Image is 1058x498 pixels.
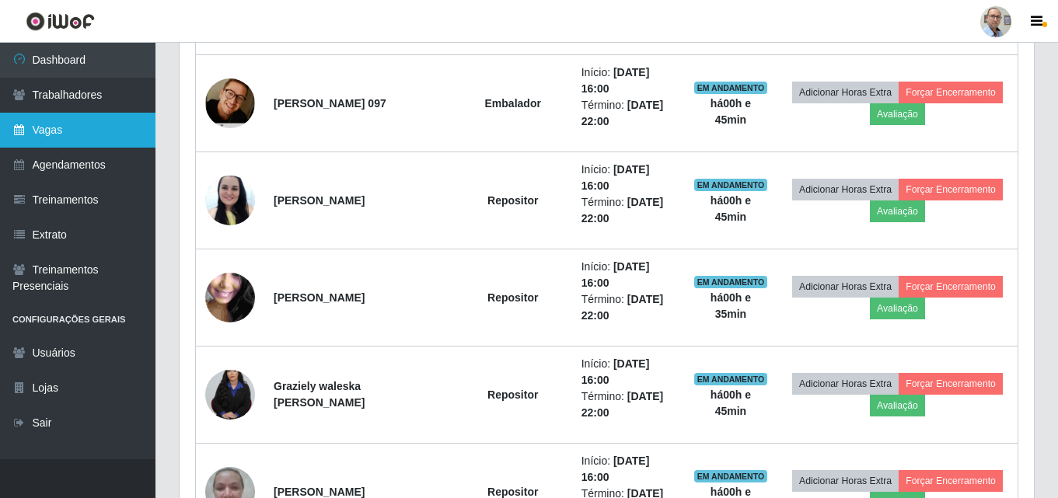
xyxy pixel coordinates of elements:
[581,97,675,130] li: Término:
[694,276,768,288] span: EM ANDAMENTO
[581,259,675,291] li: Início:
[581,356,675,388] li: Início:
[274,291,365,304] strong: [PERSON_NAME]
[694,470,768,482] span: EM ANDAMENTO
[711,194,751,223] strong: há 00 h e 45 min
[792,470,899,492] button: Adicionar Horas Extra
[899,179,1003,200] button: Forçar Encerramento
[581,388,675,421] li: Término:
[581,291,675,324] li: Término:
[205,242,255,353] img: 1746055016214.jpeg
[792,82,899,103] button: Adicionar Horas Extra
[274,97,386,110] strong: [PERSON_NAME] 097
[205,167,255,233] img: 1722943902453.jpeg
[581,454,650,483] time: [DATE] 16:00
[487,291,538,304] strong: Repositor
[870,395,925,416] button: Avaliação
[711,97,751,126] strong: há 00 h e 45 min
[581,66,650,95] time: [DATE] 16:00
[792,373,899,395] button: Adicionar Horas Extra
[711,388,751,417] strong: há 00 h e 45 min
[694,82,768,94] span: EM ANDAMENTO
[487,194,538,207] strong: Repositor
[487,388,538,401] strong: Repositor
[581,260,650,289] time: [DATE] 16:00
[274,380,365,409] strong: Graziely waleska [PERSON_NAME]
[870,298,925,319] button: Avaliação
[581,357,650,386] time: [DATE] 16:00
[792,276,899,298] button: Adicionar Horas Extra
[274,486,365,498] strong: [PERSON_NAME]
[485,97,541,110] strong: Embalador
[487,486,538,498] strong: Repositor
[26,12,95,31] img: CoreUI Logo
[899,276,1003,298] button: Forçar Encerramento
[711,291,751,320] strong: há 00 h e 35 min
[694,179,768,191] span: EM ANDAMENTO
[581,194,675,227] li: Término:
[581,453,675,486] li: Início:
[581,163,650,192] time: [DATE] 16:00
[870,103,925,125] button: Avaliação
[581,64,675,97] li: Início:
[792,179,899,200] button: Adicionar Horas Extra
[899,82,1003,103] button: Forçar Encerramento
[205,357,255,432] img: 1728318910753.jpeg
[274,194,365,207] strong: [PERSON_NAME]
[870,200,925,222] button: Avaliação
[899,373,1003,395] button: Forçar Encerramento
[899,470,1003,492] button: Forçar Encerramento
[581,162,675,194] li: Início:
[205,65,255,141] img: 1743609849878.jpeg
[694,373,768,385] span: EM ANDAMENTO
